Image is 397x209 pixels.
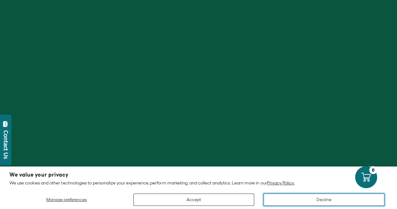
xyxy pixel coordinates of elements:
div: Contact Us [3,130,9,159]
button: Manage preferences [9,194,124,206]
p: We use cookies and other technologies to personalize your experience, perform marketing, and coll... [9,180,388,186]
button: Accept [133,194,254,206]
button: Decline [264,194,384,206]
div: 0 [369,166,377,174]
h2: We value your privacy [9,172,388,178]
span: Manage preferences [46,197,87,202]
a: Privacy Policy. [267,180,294,185]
